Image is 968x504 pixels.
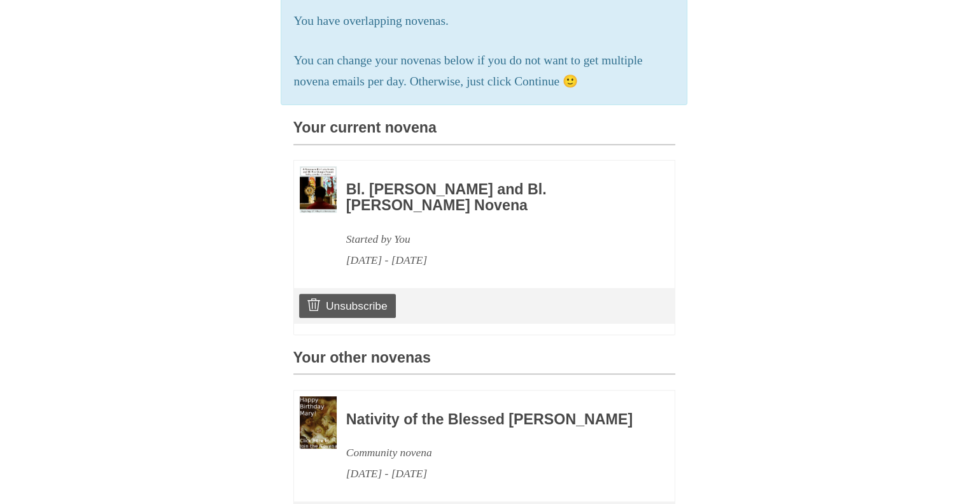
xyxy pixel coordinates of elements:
p: You have overlapping novenas. [294,11,675,32]
h3: Bl. [PERSON_NAME] and Bl. [PERSON_NAME] Novena [346,182,640,214]
img: Novena image [300,396,337,449]
div: Community novena [346,442,640,463]
div: Started by You [346,229,640,250]
h3: Your other novenas [293,350,675,375]
h3: Nativity of the Blessed [PERSON_NAME] [346,412,640,428]
div: [DATE] - [DATE] [346,250,640,271]
p: You can change your novenas below if you do not want to get multiple novena emails per day. Other... [294,50,675,92]
img: Novena image [300,166,337,213]
h3: Your current novena [293,120,675,145]
a: Unsubscribe [299,294,395,318]
div: [DATE] - [DATE] [346,463,640,484]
